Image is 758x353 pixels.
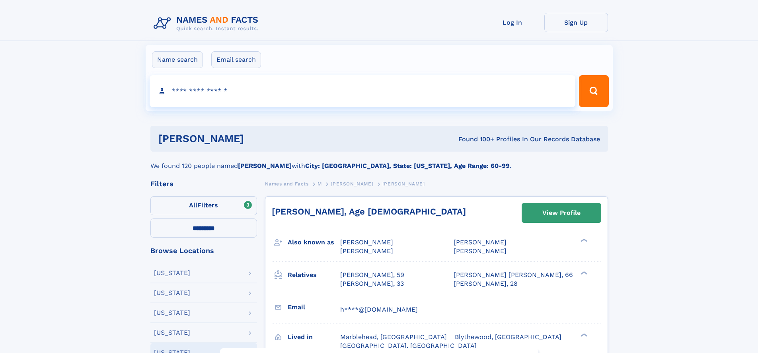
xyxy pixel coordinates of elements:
[454,271,573,279] a: [PERSON_NAME] [PERSON_NAME], 66
[150,247,257,254] div: Browse Locations
[238,162,292,170] b: [PERSON_NAME]
[340,247,393,255] span: [PERSON_NAME]
[579,238,588,243] div: ❯
[265,179,309,189] a: Names and Facts
[150,13,265,34] img: Logo Names and Facts
[340,271,404,279] a: [PERSON_NAME], 59
[579,75,608,107] button: Search Button
[288,268,340,282] h3: Relatives
[288,300,340,314] h3: Email
[154,330,190,336] div: [US_STATE]
[454,238,507,246] span: [PERSON_NAME]
[288,330,340,344] h3: Lived in
[150,180,257,187] div: Filters
[150,152,608,171] div: We found 120 people named with .
[154,270,190,276] div: [US_STATE]
[331,179,373,189] a: [PERSON_NAME]
[150,196,257,215] label: Filters
[288,236,340,249] h3: Also known as
[318,179,322,189] a: M
[305,162,510,170] b: City: [GEOGRAPHIC_DATA], State: [US_STATE], Age Range: 60-99
[481,13,544,32] a: Log In
[211,51,261,68] label: Email search
[331,181,373,187] span: [PERSON_NAME]
[542,204,581,222] div: View Profile
[455,333,561,341] span: Blythewood, [GEOGRAPHIC_DATA]
[150,75,576,107] input: search input
[189,201,197,209] span: All
[454,279,518,288] a: [PERSON_NAME], 28
[154,310,190,316] div: [US_STATE]
[340,279,404,288] a: [PERSON_NAME], 33
[340,333,447,341] span: Marblehead, [GEOGRAPHIC_DATA]
[154,290,190,296] div: [US_STATE]
[579,270,588,275] div: ❯
[382,181,425,187] span: [PERSON_NAME]
[158,134,351,144] h1: [PERSON_NAME]
[340,342,477,349] span: [GEOGRAPHIC_DATA], [GEOGRAPHIC_DATA]
[579,332,588,337] div: ❯
[340,238,393,246] span: [PERSON_NAME]
[318,181,322,187] span: M
[522,203,601,222] a: View Profile
[544,13,608,32] a: Sign Up
[272,207,466,216] a: [PERSON_NAME], Age [DEMOGRAPHIC_DATA]
[152,51,203,68] label: Name search
[351,135,600,144] div: Found 100+ Profiles In Our Records Database
[454,247,507,255] span: [PERSON_NAME]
